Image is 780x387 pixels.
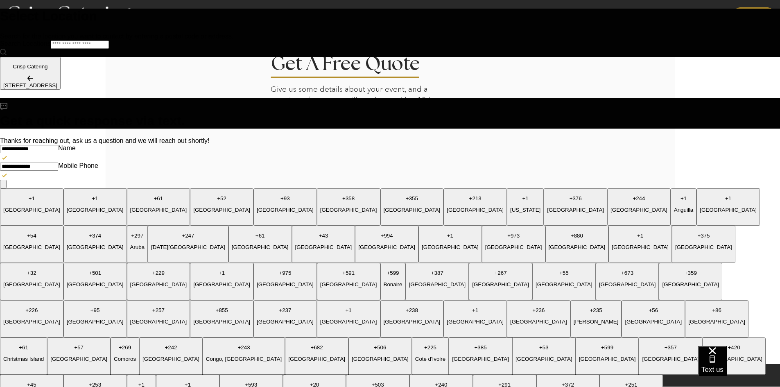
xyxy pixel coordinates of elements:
button: +359[GEOGRAPHIC_DATA] [659,263,722,300]
button: +1[GEOGRAPHIC_DATA] [696,188,760,226]
button: +1[GEOGRAPHIC_DATA] [418,226,482,263]
p: + 242 [142,344,199,351]
p: [GEOGRAPHIC_DATA] [257,319,314,325]
p: + 229 [130,270,187,276]
button: +506[GEOGRAPHIC_DATA] [348,337,412,375]
p: + 355 [384,195,441,201]
p: [GEOGRAPHIC_DATA] [447,207,504,213]
p: [GEOGRAPHIC_DATA] [295,244,352,250]
button: +376[GEOGRAPHIC_DATA] [544,188,607,226]
p: + 376 [547,195,604,201]
p: + 61 [130,195,187,201]
p: [GEOGRAPHIC_DATA] [193,207,250,213]
p: [GEOGRAPHIC_DATA] [625,319,682,325]
p: + 359 [662,270,719,276]
p: + 213 [447,195,504,201]
p: + 225 [415,344,445,351]
p: + 673 [599,270,656,276]
p: [GEOGRAPHIC_DATA] [67,319,124,325]
p: + 506 [352,344,409,351]
p: + 55 [536,270,592,276]
button: +237[GEOGRAPHIC_DATA] [253,300,317,337]
p: + 375 [675,233,732,239]
p: + 1 [320,307,377,313]
p: Aruba [130,244,145,250]
p: [GEOGRAPHIC_DATA] [675,244,732,250]
button: +682[GEOGRAPHIC_DATA] [285,337,348,375]
p: [GEOGRAPHIC_DATA] [130,207,187,213]
p: + 93 [257,195,314,201]
p: [GEOGRAPHIC_DATA] [232,244,289,250]
p: + 1 [612,233,669,239]
button: +93[GEOGRAPHIC_DATA] [253,188,317,226]
p: [GEOGRAPHIC_DATA] [705,356,762,362]
p: + 1 [422,233,479,239]
button: +973[GEOGRAPHIC_DATA] [482,226,545,263]
button: +591[GEOGRAPHIC_DATA] [317,263,380,300]
p: + 297 [130,233,145,239]
p: + 994 [358,233,415,239]
p: + 267 [472,270,529,276]
p: [GEOGRAPHIC_DATA] [700,207,757,213]
button: +43[GEOGRAPHIC_DATA] [292,226,355,263]
p: [GEOGRAPHIC_DATA] [130,319,187,325]
button: +267[GEOGRAPHIC_DATA] [469,263,532,300]
p: [GEOGRAPHIC_DATA] [510,319,567,325]
p: [GEOGRAPHIC_DATA] [688,319,745,325]
button: +374[GEOGRAPHIC_DATA] [63,226,127,263]
p: + 244 [610,195,667,201]
button: +257[GEOGRAPHIC_DATA] [127,300,190,337]
p: [GEOGRAPHIC_DATA] [320,281,377,287]
button: +994[GEOGRAPHIC_DATA] [355,226,418,263]
button: +599Bonaire [380,263,406,300]
iframe: podium webchat widget bubble [698,346,780,387]
button: +55[GEOGRAPHIC_DATA] [532,263,596,300]
p: + 591 [320,270,377,276]
button: +242[GEOGRAPHIC_DATA] [139,337,203,375]
p: + 257 [130,307,187,313]
button: +213[GEOGRAPHIC_DATA] [443,188,507,226]
button: +420[GEOGRAPHIC_DATA] [702,337,766,375]
p: Comoros [114,356,136,362]
button: +357[GEOGRAPHIC_DATA] [639,337,702,375]
p: + 880 [549,233,606,239]
button: +236[GEOGRAPHIC_DATA] [507,300,570,337]
button: +225Cote d'Ivoire [412,337,449,375]
button: +855[GEOGRAPHIC_DATA] [190,300,253,337]
button: +1[GEOGRAPHIC_DATA] [190,263,253,300]
label: Name [58,145,76,152]
button: +238[GEOGRAPHIC_DATA] [380,300,444,337]
p: [GEOGRAPHIC_DATA] [549,244,606,250]
p: + 236 [510,307,567,313]
button: +247[DATE][GEOGRAPHIC_DATA] [148,226,228,263]
p: + 387 [409,270,466,276]
p: [GEOGRAPHIC_DATA] [257,281,314,287]
p: + 855 [193,307,250,313]
button: +95[GEOGRAPHIC_DATA] [63,300,127,337]
p: + 247 [151,233,225,239]
p: + 226 [3,307,60,313]
p: + 52 [193,195,250,201]
p: + 57 [50,344,107,351]
p: + 86 [688,307,745,313]
p: [PERSON_NAME] [574,319,619,325]
p: + 501 [67,270,124,276]
p: [GEOGRAPHIC_DATA] [472,281,529,287]
button: +880[GEOGRAPHIC_DATA] [545,226,609,263]
button: +375[GEOGRAPHIC_DATA] [672,226,735,263]
button: +61[GEOGRAPHIC_DATA] [127,188,190,226]
button: +1[GEOGRAPHIC_DATA] [443,300,507,337]
p: [GEOGRAPHIC_DATA] [67,207,124,213]
button: +1[US_STATE] [507,188,544,226]
p: + 1 [193,270,250,276]
p: + 53 [515,344,572,351]
p: + 385 [452,344,509,351]
p: + 235 [574,307,619,313]
p: [GEOGRAPHIC_DATA] [384,207,441,213]
p: [GEOGRAPHIC_DATA] [142,356,199,362]
p: [GEOGRAPHIC_DATA] [320,207,377,213]
p: [DATE][GEOGRAPHIC_DATA] [151,244,225,250]
p: [GEOGRAPHIC_DATA] [193,281,250,287]
p: [GEOGRAPHIC_DATA] [320,319,377,325]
